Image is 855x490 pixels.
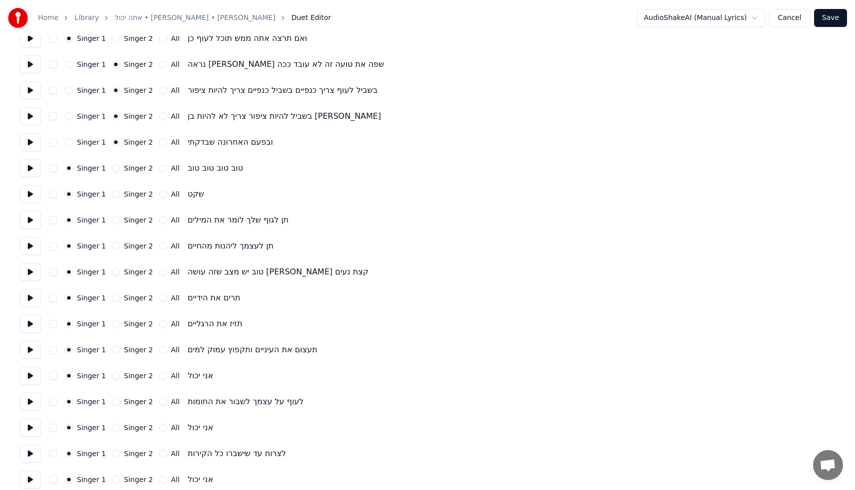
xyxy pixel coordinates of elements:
div: נראה [PERSON_NAME] שפה את טועה זה לא עובד ככה [188,58,384,70]
div: אני יכול [188,370,213,382]
div: תן לגוף שלך לומר את המילים [188,214,288,226]
label: All [171,294,180,301]
label: All [171,87,180,94]
label: Singer 2 [124,61,153,68]
div: אני יכול [188,474,213,486]
div: תן לעצמך ליהנות מהחיים [188,240,274,252]
label: Singer 2 [124,398,153,405]
label: Singer 2 [124,165,153,172]
label: Singer 1 [77,398,106,405]
label: Singer 2 [124,87,153,94]
div: תעצום את העיניים ותקפוץ עמוק למים [188,344,317,356]
label: Singer 1 [77,217,106,224]
label: Singer 2 [124,191,153,198]
label: Singer 1 [77,191,106,198]
label: Singer 2 [124,113,153,120]
div: אני יכול [188,422,213,434]
label: All [171,35,180,42]
label: All [171,165,180,172]
a: Home [38,13,58,23]
div: תרים את הידיים [188,292,241,304]
label: All [171,61,180,68]
label: Singer 1 [77,294,106,301]
label: All [171,320,180,327]
nav: breadcrumb [38,13,331,23]
div: בשביל לעוף צריך כנפיים בשביל כנפיים צריך להיות ציפור [188,84,378,96]
label: Singer 2 [124,450,153,457]
label: All [171,398,180,405]
span: Duet Editor [291,13,331,23]
button: Save [814,9,847,27]
label: Singer 1 [77,346,106,353]
label: Singer 2 [124,268,153,275]
label: Singer 1 [77,139,106,146]
label: All [171,450,180,457]
label: Singer 1 [77,268,106,275]
label: All [171,243,180,249]
label: Singer 2 [124,372,153,379]
label: All [171,268,180,275]
label: All [171,139,180,146]
label: Singer 2 [124,217,153,224]
label: Singer 1 [77,424,106,431]
label: All [171,476,180,483]
label: All [171,424,180,431]
img: youka [8,8,28,28]
label: Singer 2 [124,243,153,249]
label: Singer 2 [124,320,153,327]
div: טוב יש מצב שזה עושה [PERSON_NAME] קצת נעים [188,266,368,278]
div: שקט [188,188,204,200]
label: Singer 2 [124,476,153,483]
div: טוב טוב טוב טוב [188,162,243,174]
label: Singer 2 [124,346,153,353]
label: Singer 1 [77,450,106,457]
label: Singer 1 [77,165,106,172]
div: תזיז את הרגליים [188,318,243,330]
label: Singer 1 [77,61,106,68]
div: פתח צ'אט [813,450,843,480]
a: Library [74,13,99,23]
label: All [171,346,180,353]
label: All [171,191,180,198]
label: Singer 1 [77,320,106,327]
div: ואם תרצה אתה ממש תוכל לעוף כן [188,32,307,44]
label: Singer 2 [124,424,153,431]
label: Singer 2 [124,139,153,146]
label: All [171,113,180,120]
label: Singer 1 [77,35,106,42]
label: Singer 2 [124,294,153,301]
button: Cancel [769,9,810,27]
label: Singer 2 [124,35,153,42]
a: אתה יכול • [PERSON_NAME] • [PERSON_NAME] [115,13,275,23]
div: לעוף על עצמך לשבור את החומות [188,396,304,408]
label: Singer 1 [77,243,106,249]
div: בשביל להיות ציפור צריך לא להיות בן [PERSON_NAME] [188,110,381,122]
label: All [171,217,180,224]
label: Singer 1 [77,87,106,94]
div: ובפעם האחרונה שבדקתי [188,136,273,148]
label: Singer 1 [77,476,106,483]
label: All [171,372,180,379]
div: לצרוח עד שישברו כל הקירות [188,448,286,460]
label: Singer 1 [77,372,106,379]
label: Singer 1 [77,113,106,120]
